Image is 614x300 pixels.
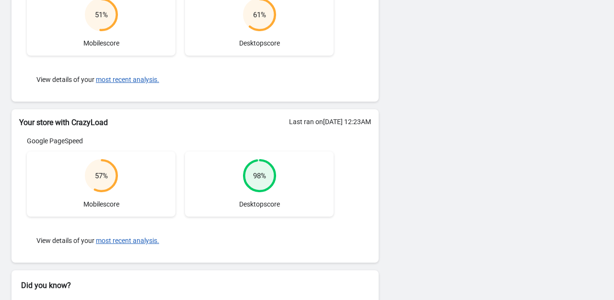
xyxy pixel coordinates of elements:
h2: Your store with CrazyLoad [19,117,371,128]
div: 51 % [95,10,108,20]
div: Mobile score [27,151,175,217]
div: Desktop score [185,151,334,217]
div: Google PageSpeed [27,136,334,146]
div: View details of your [27,226,334,255]
div: 57 % [95,171,108,181]
h2: Did you know? [21,280,369,291]
div: 98 % [253,171,266,181]
div: View details of your [27,65,334,94]
button: most recent analysis. [96,237,159,244]
div: Last ran on [DATE] 12:23AM [289,117,371,127]
button: most recent analysis. [96,76,159,83]
div: 61 % [253,10,266,20]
